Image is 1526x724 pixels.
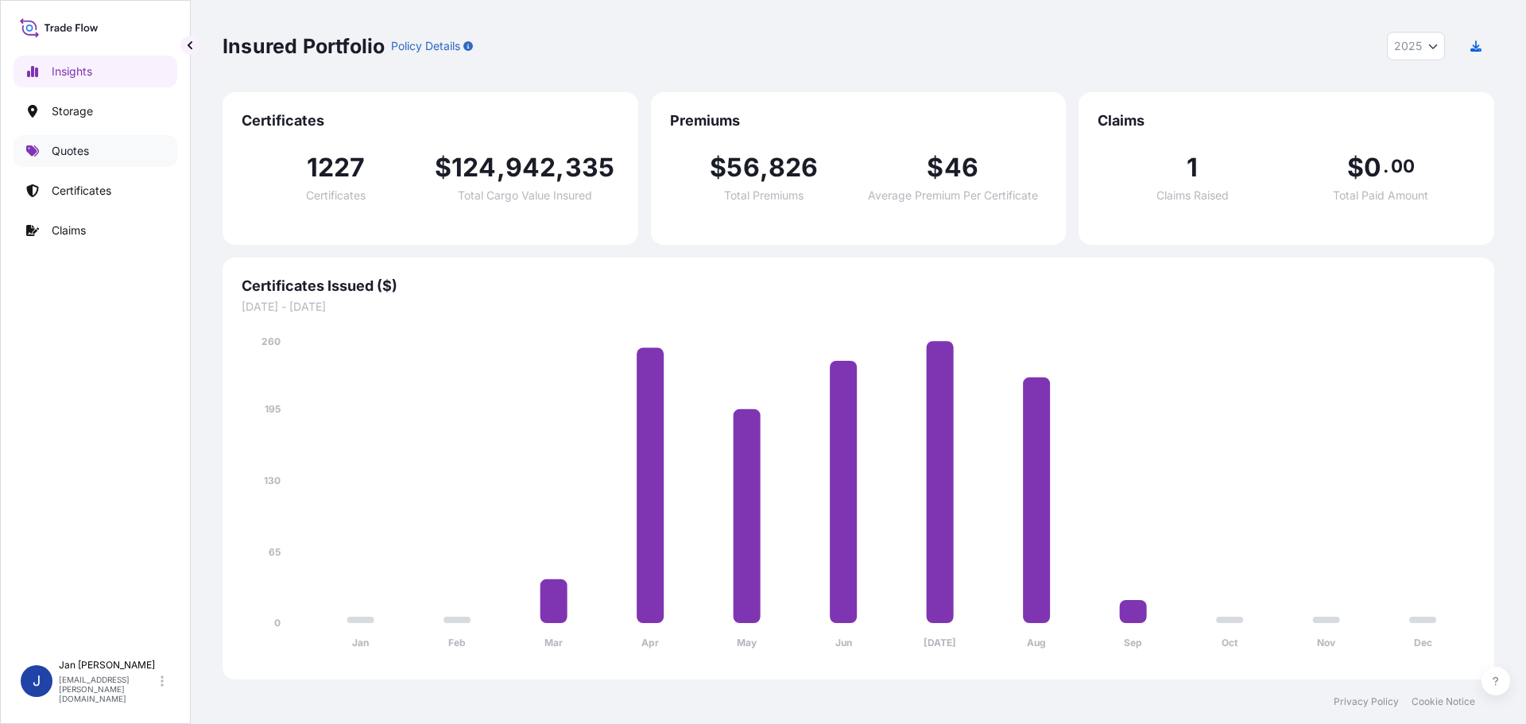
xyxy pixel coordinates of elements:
[1387,32,1445,60] button: Year Selector
[52,103,93,119] p: Storage
[33,673,41,689] span: J
[451,155,497,180] span: 124
[14,95,177,127] a: Storage
[1414,637,1432,649] tspan: Dec
[769,155,819,180] span: 826
[269,546,281,558] tspan: 65
[274,617,281,629] tspan: 0
[242,277,1475,296] span: Certificates Issued ($)
[1124,637,1142,649] tspan: Sep
[670,111,1048,130] span: Premiums
[59,675,157,703] p: [EMAIL_ADDRESS][PERSON_NAME][DOMAIN_NAME]
[1098,111,1475,130] span: Claims
[927,155,943,180] span: $
[1156,190,1229,201] span: Claims Raised
[1027,637,1046,649] tspan: Aug
[52,183,111,199] p: Certificates
[944,155,978,180] span: 46
[1333,190,1428,201] span: Total Paid Amount
[1383,160,1389,172] span: .
[458,190,592,201] span: Total Cargo Value Insured
[1317,637,1336,649] tspan: Nov
[435,155,451,180] span: $
[14,56,177,87] a: Insights
[544,637,563,649] tspan: Mar
[14,135,177,167] a: Quotes
[641,637,659,649] tspan: Apr
[1394,38,1422,54] span: 2025
[1364,155,1381,180] span: 0
[726,155,759,180] span: 56
[307,155,366,180] span: 1227
[737,637,757,649] tspan: May
[14,175,177,207] a: Certificates
[1187,155,1198,180] span: 1
[835,637,852,649] tspan: Jun
[565,155,615,180] span: 335
[264,474,281,486] tspan: 130
[52,64,92,79] p: Insights
[14,215,177,246] a: Claims
[223,33,385,59] p: Insured Portfolio
[265,403,281,415] tspan: 195
[59,659,157,672] p: Jan [PERSON_NAME]
[1334,695,1399,708] a: Privacy Policy
[242,111,619,130] span: Certificates
[505,155,556,180] span: 942
[52,223,86,238] p: Claims
[868,190,1038,201] span: Average Premium Per Certificate
[261,335,281,347] tspan: 260
[391,38,460,54] p: Policy Details
[242,299,1475,315] span: [DATE] - [DATE]
[1391,160,1415,172] span: 00
[1412,695,1475,708] a: Cookie Notice
[556,155,564,180] span: ,
[306,190,366,201] span: Certificates
[497,155,505,180] span: ,
[760,155,769,180] span: ,
[710,155,726,180] span: $
[724,190,804,201] span: Total Premiums
[924,637,956,649] tspan: [DATE]
[352,637,369,649] tspan: Jan
[1222,637,1238,649] tspan: Oct
[1347,155,1364,180] span: $
[448,637,466,649] tspan: Feb
[52,143,89,159] p: Quotes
